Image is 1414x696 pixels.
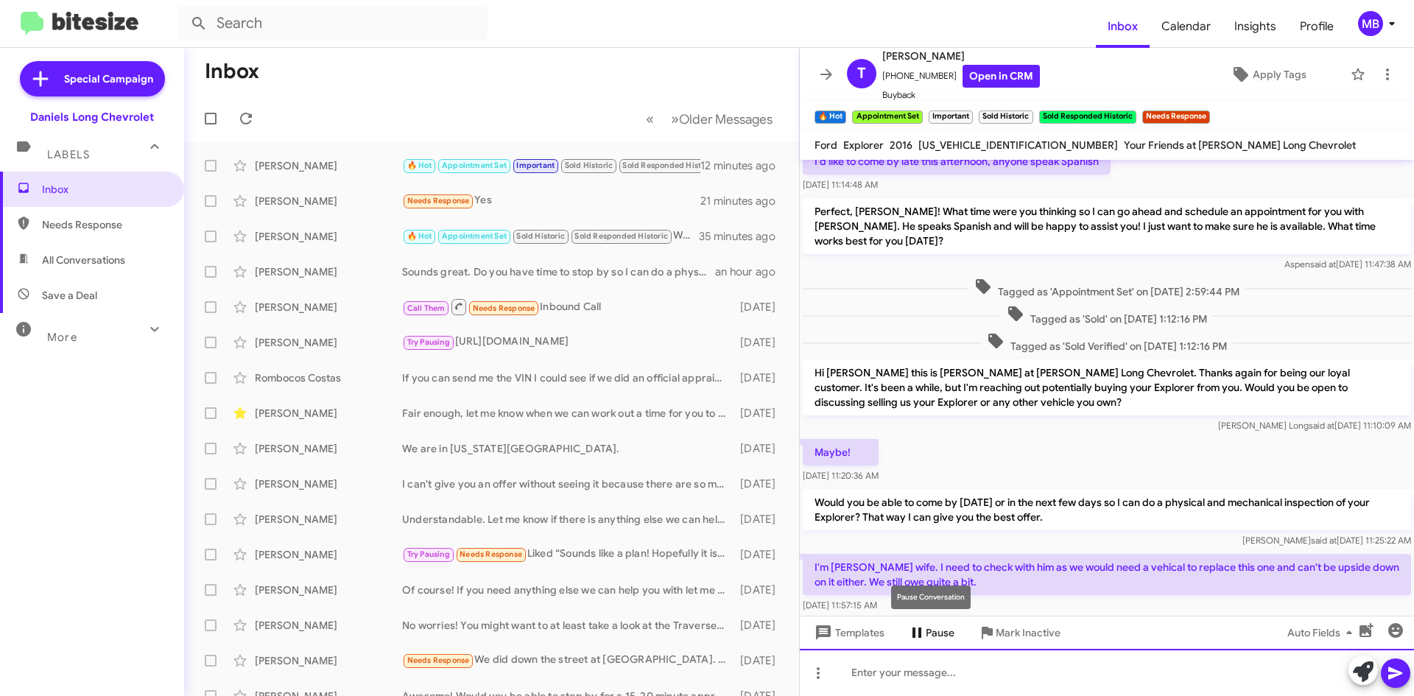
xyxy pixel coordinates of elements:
span: Try Pausing [407,337,450,347]
span: said at [1310,259,1336,270]
div: [PERSON_NAME] [255,335,402,350]
span: Insights [1223,5,1288,48]
span: Pause [926,619,954,646]
div: [DATE] [733,370,787,385]
span: » [671,110,679,128]
span: Needs Response [407,655,470,665]
div: 21 minutes ago [700,194,787,208]
span: T [857,62,866,85]
span: Sold Historic [516,231,565,241]
span: « [646,110,654,128]
span: Labels [47,148,90,161]
span: Sold Responded Historic [574,231,668,241]
span: 🔥 Hot [407,231,432,241]
span: Inbox [42,182,167,197]
a: Inbox [1096,5,1150,48]
span: [PERSON_NAME] Long [DATE] 11:10:09 AM [1218,420,1411,431]
span: Needs Response [460,549,522,559]
span: Important [516,161,555,170]
div: Rombocos Costas [255,370,402,385]
span: Buyback [882,88,1040,102]
span: said at [1311,535,1337,546]
span: [DATE] 11:20:36 AM [803,470,879,481]
div: [PERSON_NAME] [255,229,402,244]
a: Profile [1288,5,1346,48]
span: Ford [815,138,837,152]
span: More [47,331,77,344]
span: Aspen [DATE] 11:47:38 AM [1284,259,1411,270]
div: [DATE] [733,653,787,668]
button: Apply Tags [1192,61,1343,88]
span: Older Messages [679,111,773,127]
span: Mark Inactive [996,619,1060,646]
span: [PERSON_NAME] [DATE] 11:25:22 AM [1242,535,1411,546]
div: [DATE] [733,406,787,421]
span: All Conversations [42,253,125,267]
small: 🔥 Hot [815,110,846,124]
a: Calendar [1150,5,1223,48]
span: Tagged as 'Sold Verified' on [DATE] 1:12:16 PM [981,332,1233,354]
input: Search [178,6,488,41]
div: [PERSON_NAME] [255,547,402,562]
div: [PERSON_NAME] [255,512,402,527]
div: [PERSON_NAME] [255,300,402,314]
p: Perfect, [PERSON_NAME]! What time were you thinking so I can go ahead and schedule an appointment... [803,198,1411,254]
button: Templates [800,619,896,646]
span: Needs Response [407,196,470,205]
div: [DATE] [733,618,787,633]
div: 12 minutes ago [700,158,787,173]
small: Sold Responded Historic [1039,110,1136,124]
div: [PERSON_NAME] [255,158,402,173]
span: Tagged as 'Appointment Set' on [DATE] 2:59:44 PM [968,278,1245,299]
div: [PERSON_NAME] [255,406,402,421]
div: [PERSON_NAME] [255,653,402,668]
span: Tagged as 'Sold' on [DATE] 1:12:16 PM [1001,305,1213,326]
span: Needs Response [473,303,535,313]
div: [DATE] [733,583,787,597]
div: We did down the street at [GEOGRAPHIC_DATA]. 2024 at4x . Thnks [402,652,733,669]
div: We are in [US_STATE][GEOGRAPHIC_DATA]. [402,441,733,456]
span: Sold Responded Historic [622,161,716,170]
span: Try Pausing [407,549,450,559]
div: an hour ago [715,264,787,279]
a: Open in CRM [963,65,1040,88]
span: Explorer [843,138,884,152]
small: Needs Response [1142,110,1210,124]
div: [PERSON_NAME] [255,441,402,456]
span: 2016 [890,138,912,152]
div: [DATE] [733,300,787,314]
nav: Page navigation example [638,104,781,134]
p: I'm [PERSON_NAME] wife. I need to check with him as we would need a vehical to replace this one a... [803,554,1411,595]
div: [DATE] [733,441,787,456]
span: Call Them [407,303,446,313]
div: I can't give you an offer without seeing it because there are so many factors. An appraisal takes... [402,477,733,491]
button: Mark Inactive [966,619,1072,646]
div: [PERSON_NAME] [255,194,402,208]
p: Hi [PERSON_NAME] this is [PERSON_NAME] at [PERSON_NAME] Long Chevrolet. Thanks again for being ou... [803,359,1411,415]
span: said at [1309,420,1334,431]
p: Would you be able to come by [DATE] or in the next few days so I can do a physical and mechanical... [803,489,1411,530]
small: Appointment Set [852,110,922,124]
div: Liked “Sounds like a plan! Hopefully it is still available. We look forward to working with you.” [402,546,733,563]
span: [DATE] 11:14:48 AM [803,179,878,190]
div: [URL][DOMAIN_NAME] [402,334,733,351]
div: [DATE] [733,335,787,350]
span: Templates [812,619,884,646]
div: Daniels Long Chevrolet [30,110,154,124]
div: Sounds great. Do you have time to stop by so I can do a physical and mechanical inspection on you... [402,264,715,279]
div: [DATE] [733,512,787,527]
div: [DATE] [733,547,787,562]
span: Needs Response [42,217,167,232]
div: [PERSON_NAME] [255,618,402,633]
span: [US_VEHICLE_IDENTIFICATION_NUMBER] [918,138,1118,152]
a: Special Campaign [20,61,165,96]
small: Important [929,110,973,124]
div: [PERSON_NAME] [255,583,402,597]
div: If you can send me the VIN I could see if we did an official appraisal because I am not seeing an... [402,370,733,385]
small: Sold Historic [979,110,1033,124]
button: Next [662,104,781,134]
div: [PERSON_NAME] [255,477,402,491]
